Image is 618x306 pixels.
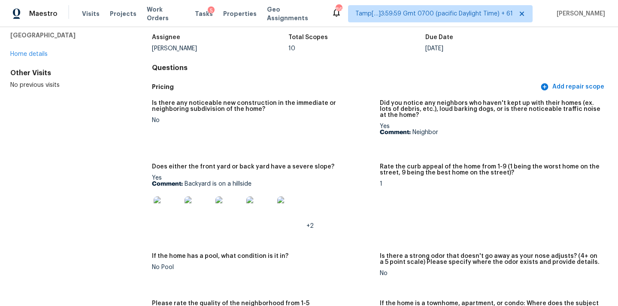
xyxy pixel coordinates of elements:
[208,6,215,15] div: 5
[355,9,513,18] span: Tamp[…]3:59:59 Gmt 0700 (pacific Daylight Time) + 61
[10,51,48,57] a: Home details
[110,9,136,18] span: Projects
[152,100,373,112] h5: Is there any noticeable new construction in the immediate or neighboring subdivision of the home?
[152,34,180,40] h5: Assignee
[539,79,608,95] button: Add repair scope
[10,82,60,88] span: No previous visits
[380,129,411,135] b: Comment:
[147,5,185,22] span: Work Orders
[10,31,124,40] h5: [GEOGRAPHIC_DATA]
[288,34,328,40] h5: Total Scopes
[380,164,601,176] h5: Rate the curb appeal of the home from 1-9 (1 being the worst home on the street, 9 being the best...
[29,9,58,18] span: Maestro
[152,264,373,270] div: No Pool
[288,46,425,52] div: 10
[267,5,321,22] span: Geo Assignments
[82,9,100,18] span: Visits
[152,164,334,170] h5: Does either the front yard or back yard have a severe slope?
[553,9,605,18] span: [PERSON_NAME]
[152,181,373,187] p: Backyard is on a hillside
[152,181,183,187] b: Comment:
[380,123,601,135] div: Yes
[152,253,288,259] h5: If the home has a pool, what condition is it in?
[223,9,257,18] span: Properties
[380,100,601,118] h5: Did you notice any neighbors who haven't kept up with their homes (ex. lots of debris, etc.), lou...
[152,46,289,52] div: [PERSON_NAME]
[152,83,539,92] h5: Pricing
[542,82,604,92] span: Add repair scope
[380,181,601,187] div: 1
[380,253,601,265] h5: Is there a strong odor that doesn't go away as your nose adjusts? (4+ on a 5 point scale) Please ...
[425,34,453,40] h5: Due Date
[152,117,373,123] div: No
[152,64,608,72] h4: Questions
[10,69,124,77] div: Other Visits
[195,11,213,17] span: Tasks
[380,270,601,276] div: No
[336,5,342,14] div: 868
[425,46,562,52] div: [DATE]
[380,129,601,135] p: Neighbor
[152,175,373,229] div: Yes
[306,223,314,229] span: +2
